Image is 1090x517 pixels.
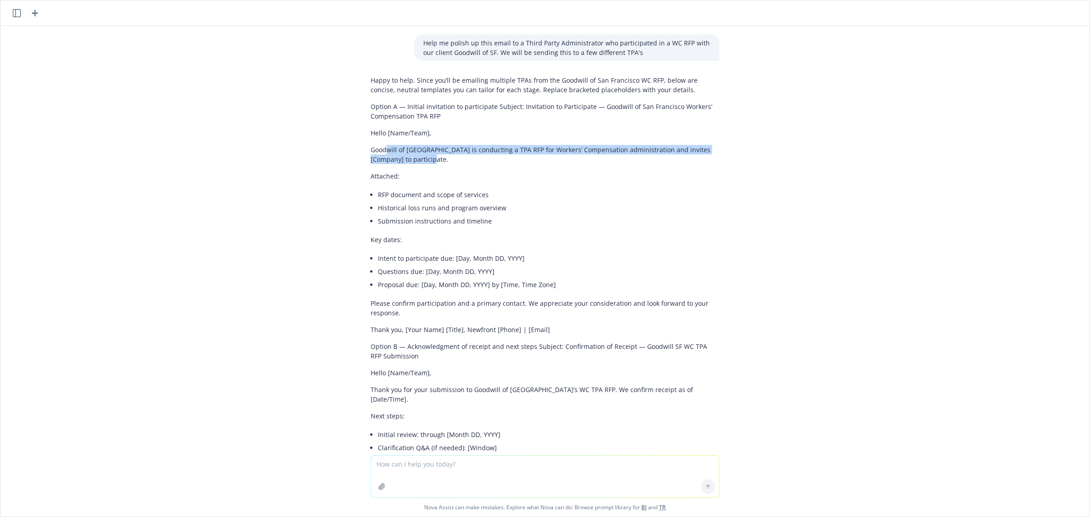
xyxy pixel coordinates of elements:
p: Option A — Initial invitation to participate Subject: Invitation to Participate — Goodwill of San... [371,102,719,121]
span: Nova Assist can make mistakes. Explore what Nova can do: Browse prompt library for and [4,498,1086,517]
li: RFP document and scope of services [378,188,719,201]
li: Historical loss runs and program overview [378,201,719,214]
li: Submission instructions and timeline [378,214,719,228]
p: Key dates: [371,235,719,244]
p: Goodwill of [GEOGRAPHIC_DATA] is conducting a TPA RFP for Workers’ Compensation administration an... [371,145,719,164]
li: Intent to participate due: [Day, Month DD, YYYY] [378,252,719,265]
p: Help me polish up this email to a Third Party Administrator who participated in a WC RFP with our... [423,38,710,57]
li: Initial review: through [Month DD, YYYY] [378,428,719,441]
p: Happy to help. Since you’ll be emailing multiple TPAs from the Goodwill of San Francisco WC RFP, ... [371,75,719,94]
p: Thank you for your submission to Goodwill of [GEOGRAPHIC_DATA]’s WC TPA RFP. We confirm receipt a... [371,385,719,404]
p: Hello [Name/Team], [371,128,719,138]
li: Clarification Q&A (if needed): [Window] [378,441,719,454]
a: BI [641,503,647,511]
p: Attached: [371,171,719,181]
p: Please confirm participation and a primary contact. We appreciate your consideration and look for... [371,298,719,318]
a: TR [659,503,666,511]
li: Questions due: [Day, Month DD, YYYY] [378,265,719,278]
p: Hello [Name/Team], [371,368,719,378]
p: Option B — Acknowledgment of receipt and next steps Subject: Confirmation of Receipt — Goodwill S... [371,342,719,361]
p: Next steps: [371,411,719,421]
li: Proposal due: [Day, Month DD, YYYY] by [Time, Time Zone] [378,278,719,291]
p: Thank you, [Your Name] [Title], Newfront [Phone] | [Email] [371,325,719,334]
li: Finalist notifications: by [Month DD, YYYY] [378,454,719,467]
